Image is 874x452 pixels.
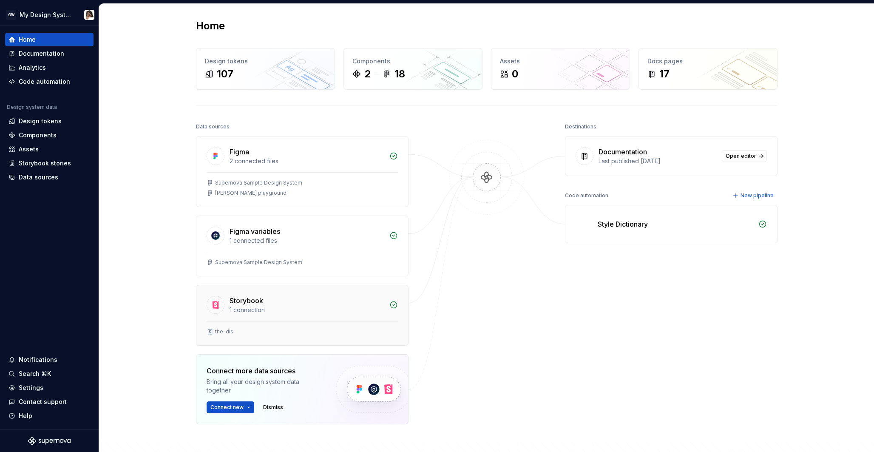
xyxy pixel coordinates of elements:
span: New pipeline [741,192,774,199]
div: [PERSON_NAME] playground [215,190,287,196]
button: Dismiss [259,401,287,413]
a: Code automation [5,75,94,88]
div: Data sources [196,121,230,133]
button: Search ⌘K [5,367,94,381]
a: Design tokens107 [196,48,335,90]
div: Destinations [565,121,596,133]
div: Code automation [565,190,608,202]
a: Docs pages17 [638,48,778,90]
button: Contact support [5,395,94,409]
a: Assets0 [491,48,630,90]
div: GW [6,10,16,20]
div: Figma [230,147,249,157]
button: GWMy Design SystemJessica [2,6,97,24]
div: Connect more data sources [207,366,321,376]
div: Documentation [19,49,64,58]
div: 2 connected files [230,157,384,165]
div: 17 [659,67,670,81]
div: Design tokens [19,117,62,125]
a: Home [5,33,94,46]
div: Documentation [599,147,647,157]
a: Documentation [5,47,94,60]
a: Data sources [5,171,94,184]
a: Assets [5,142,94,156]
div: Notifications [19,355,57,364]
div: Assets [19,145,39,154]
div: 2 [364,67,371,81]
a: Open editor [722,150,767,162]
span: Dismiss [263,404,283,411]
span: Open editor [726,153,756,159]
div: Docs pages [647,57,769,65]
div: 1 connected files [230,236,384,245]
a: Settings [5,381,94,395]
div: Contact support [19,398,67,406]
a: Figma variables1 connected filesSupernova Sample Design System [196,216,409,276]
div: the-dls [215,328,233,335]
div: Assets [500,57,621,65]
a: Analytics [5,61,94,74]
a: Components218 [343,48,482,90]
button: Connect new [207,401,254,413]
div: Storybook stories [19,159,71,168]
div: My Design System [20,11,74,19]
div: 18 [394,67,405,81]
a: Storybook stories [5,156,94,170]
a: Components [5,128,94,142]
h2: Home [196,19,225,33]
div: 0 [512,67,518,81]
a: Storybook1 connectionthe-dls [196,285,409,346]
a: Figma2 connected filesSupernova Sample Design System[PERSON_NAME] playground [196,136,409,207]
div: Search ⌘K [19,370,51,378]
div: Supernova Sample Design System [215,259,302,266]
button: Notifications [5,353,94,367]
div: Analytics [19,63,46,72]
div: Components [19,131,57,139]
div: Last published [DATE] [599,157,717,165]
div: Design system data [7,104,57,111]
div: Style Dictionary [598,219,648,229]
div: Figma variables [230,226,280,236]
div: Home [19,35,36,44]
button: Help [5,409,94,423]
div: Components [352,57,474,65]
div: Supernova Sample Design System [215,179,302,186]
div: Design tokens [205,57,326,65]
img: Jessica [84,10,94,20]
div: Storybook [230,296,263,306]
svg: Supernova Logo [28,437,71,445]
button: New pipeline [730,190,778,202]
div: Bring all your design system data together. [207,378,321,395]
div: Data sources [19,173,58,182]
div: Help [19,412,32,420]
a: Design tokens [5,114,94,128]
div: Code automation [19,77,70,86]
span: Connect new [210,404,244,411]
div: Settings [19,384,43,392]
div: 1 connection [230,306,384,314]
div: 107 [217,67,233,81]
